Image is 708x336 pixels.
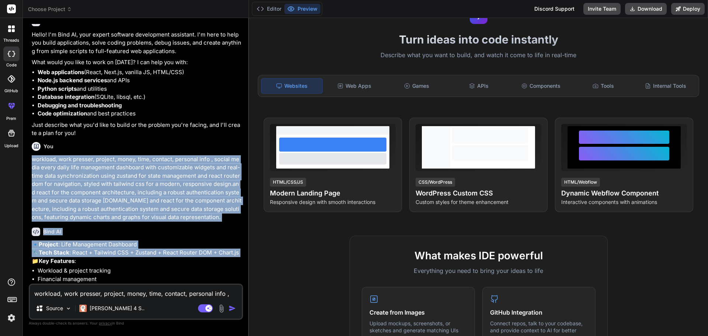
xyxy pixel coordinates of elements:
label: prem [6,115,16,122]
p: Hello! I'm Bind AI, your expert software development assistant. I'm here to help you build applic... [32,31,242,56]
li: Workload & project tracking [38,267,242,275]
h6: You [44,143,53,150]
button: Deploy [671,3,705,15]
li: (SQLite, libsql, etc.) [38,93,242,101]
div: Components [511,78,572,94]
div: CSS/WordPress [416,178,455,187]
button: Preview [284,4,320,14]
h4: Modern Landing Page [270,188,396,198]
img: attachment [217,304,226,313]
label: code [6,62,17,68]
strong: Database integration [38,93,94,100]
div: Discord Support [530,3,579,15]
button: Editor [254,4,284,14]
div: Websites [261,78,323,94]
li: Time tracking & scheduling [38,283,242,292]
li: and utilities [38,85,242,93]
p: [PERSON_NAME] 4 S.. [90,305,145,312]
strong: Python scripts [38,85,77,92]
p: workload, work presser, project, money, time, contact, personal info , social media every daliy l... [32,155,242,222]
p: Custom styles for theme enhancement [416,198,541,206]
label: threads [3,37,19,44]
strong: Debugging and troubleshooting [38,102,122,109]
img: Pick Models [65,305,72,312]
h1: Turn ideas into code instantly [253,33,704,46]
h6: Bind AI [43,228,61,235]
strong: Tech Stack [39,249,69,256]
img: Claude 4 Sonnet [79,305,87,312]
li: (React, Next.js, vanilla JS, HTML/CSS) [38,68,242,77]
label: GitHub [4,88,18,94]
h2: What makes IDE powerful [362,248,596,263]
strong: Project [39,241,58,248]
div: Web Apps [324,78,385,94]
strong: Code optimization [38,110,87,117]
li: Financial management [38,275,242,284]
p: Responsive design with smooth interactions [270,198,396,206]
h4: WordPress Custom CSS [416,188,541,198]
div: APIs [448,78,509,94]
div: Tools [573,78,634,94]
h4: Dynamic Webflow Component [561,188,687,198]
strong: Key Features [39,257,74,264]
span: privacy [99,321,112,325]
span: Choose Project [28,6,72,13]
strong: Node.js backend services [38,77,107,84]
li: and best practices [38,110,242,118]
strong: Web applications [38,69,84,76]
p: Source [46,305,63,312]
p: Just describe what you'd like to build or the problem you're facing, and I'll create a plan for you! [32,121,242,138]
div: HTML/CSS/JS [270,178,306,187]
label: Upload [4,143,18,149]
div: HTML/Webflow [561,178,600,187]
p: Always double-check its answers. Your in Bind [29,320,243,327]
div: Games [386,78,447,94]
h4: GitHub Integration [490,308,588,317]
img: settings [5,312,18,324]
button: Invite Team [583,3,621,15]
li: and APIs [38,76,242,85]
p: Interactive components with animations [561,198,687,206]
p: 🔹 : Life Management Dashboard 🔧 : React + Tailwind CSS + Zustand + React Router DOM + Chart.js 📁 : [32,240,242,266]
button: Download [625,3,667,15]
h4: Create from Images [369,308,467,317]
div: Internal Tools [635,78,696,94]
p: Describe what you want to build, and watch it come to life in real-time [253,51,704,60]
p: What would you like to work on [DATE]? I can help you with: [32,58,242,67]
img: icon [229,305,236,312]
p: Everything you need to bring your ideas to life [362,266,596,275]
